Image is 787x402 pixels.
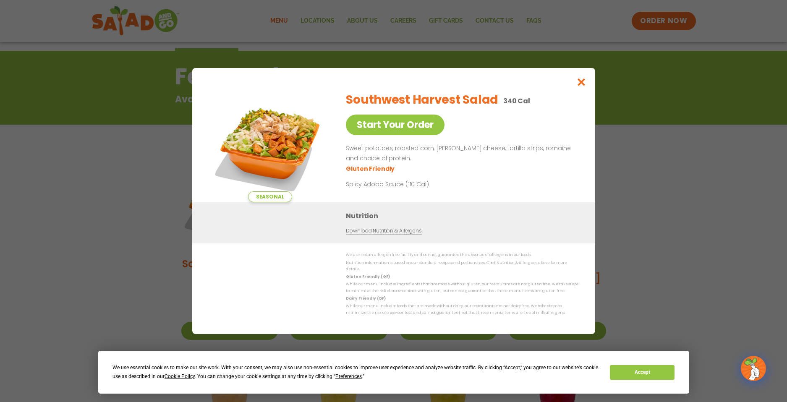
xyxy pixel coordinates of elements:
[346,164,396,173] li: Gluten Friendly
[610,365,675,380] button: Accept
[346,252,578,258] p: We are not an allergen free facility and cannot guarantee the absence of allergens in our foods.
[346,303,578,316] p: While our menu includes foods that are made without dairy, our restaurants are not dairy free. We...
[346,115,444,135] a: Start Your Order
[346,227,421,235] a: Download Nutrition & Allergens
[346,211,583,221] h3: Nutrition
[346,274,390,279] strong: Gluten Friendly (GF)
[346,281,578,294] p: While our menu includes ingredients that are made without gluten, our restaurants are not gluten ...
[112,363,600,381] div: We use essential cookies to make our site work. With your consent, we may also use non-essential ...
[98,351,689,394] div: Cookie Consent Prompt
[346,91,498,109] h2: Southwest Harvest Salad
[335,373,362,379] span: Preferences
[346,180,501,189] p: Spicy Adobo Sauce (110 Cal)
[346,144,575,164] p: Sweet potatoes, roasted corn, [PERSON_NAME] cheese, tortilla strips, romaine and choice of protein.
[346,296,385,301] strong: Dairy Friendly (DF)
[165,373,195,379] span: Cookie Policy
[742,357,765,380] img: wpChatIcon
[346,260,578,273] p: Nutrition information is based on our standard recipes and portion sizes. Click Nutrition & Aller...
[503,96,530,106] p: 340 Cal
[211,85,329,202] img: Featured product photo for Southwest Harvest Salad
[248,191,292,202] span: Seasonal
[567,68,595,96] button: Close modal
